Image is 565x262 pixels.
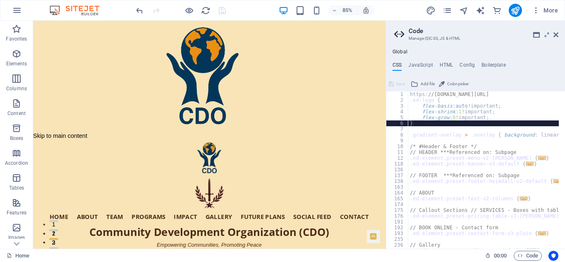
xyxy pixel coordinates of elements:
span: ... [520,196,528,201]
div: 2 [386,97,409,103]
div: 138 [386,178,409,184]
p: Elements [6,60,27,67]
div: 8 [386,132,409,138]
a: Click to cancel selection. Double-click to open Pages [7,251,29,261]
h4: Boilerplate [481,62,506,71]
div: 192 [386,225,409,231]
div: 176 [386,213,409,219]
div: 164 [386,190,409,196]
span: Code [517,251,538,261]
i: On resize automatically adjust zoom level to fit chosen device. [362,7,370,14]
button: commerce [492,5,502,15]
div: 236 [386,242,409,248]
span: 00 00 [494,251,507,261]
div: 163 [386,184,409,190]
div: 118 [386,161,409,167]
h4: HTML [440,62,453,71]
button: 2 [19,256,29,258]
p: Tables [9,185,24,191]
div: 237 [386,248,409,254]
button: Usercentrics [548,251,558,261]
p: Favorites [6,36,27,42]
h3: Manage (S)CSS, JS & HTML [409,35,542,42]
button: 85% [328,5,358,15]
div: 3 [386,103,409,109]
div: 137 [386,173,409,178]
button: 1 [19,245,29,248]
i: AI Writer [476,6,485,15]
button: publish [509,4,522,17]
span: ... [538,156,546,160]
h6: 85% [341,5,354,15]
button: design [426,5,436,15]
i: Reload page [201,6,211,15]
div: 9 [386,138,409,144]
div: 5 [386,115,409,120]
h4: Global [393,49,407,55]
h2: Code [409,27,558,35]
div: 136 [386,167,409,173]
span: ... [538,231,546,236]
h4: Config [460,62,475,71]
button: navigator [459,5,469,15]
div: 174 [386,202,409,207]
div: 1 [386,91,409,97]
button: 1 [19,235,29,237]
i: Navigator [459,6,469,15]
div: 191 [386,219,409,225]
button: Add file [409,79,436,89]
h4: JavaScript [408,62,433,71]
button: pages [443,5,452,15]
div: 165 [386,196,409,202]
p: Features [7,209,26,216]
i: Undo: Edit (S)CSS (Ctrl+Z) [135,6,144,15]
h4: CSS [393,62,402,71]
div: 6 [386,120,409,126]
img: Editor Logo [48,5,110,15]
button: undo [134,5,144,15]
button: Code [514,251,542,261]
div: 7 [386,126,409,132]
span: More [532,6,558,14]
i: Commerce [492,6,502,15]
span: ... [526,161,534,166]
div: 12 [386,155,409,161]
div: 175 [386,207,409,213]
p: Boxes [10,135,24,142]
div: 11 [386,149,409,155]
button: reload [201,5,211,15]
i: Pages (Ctrl+Alt+S) [443,6,452,15]
p: Images [8,234,25,241]
div: 193 [386,231,409,236]
p: Columns [6,85,27,92]
button: text_generator [476,5,486,15]
button: Color picker [438,79,470,89]
i: Design (Ctrl+Alt+Y) [426,6,436,15]
span: Add file [421,79,435,89]
span: ... [553,179,561,183]
p: Accordion [5,160,28,166]
h6: Session time [485,251,507,261]
button: More [529,4,561,17]
span: Color picker [447,79,469,89]
div: 4 [386,109,409,115]
button: Click here to leave preview mode and continue editing [184,5,194,15]
div: 10 [386,144,409,149]
div: 235 [386,236,409,242]
span: : [500,252,501,259]
p: Content [7,110,26,117]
